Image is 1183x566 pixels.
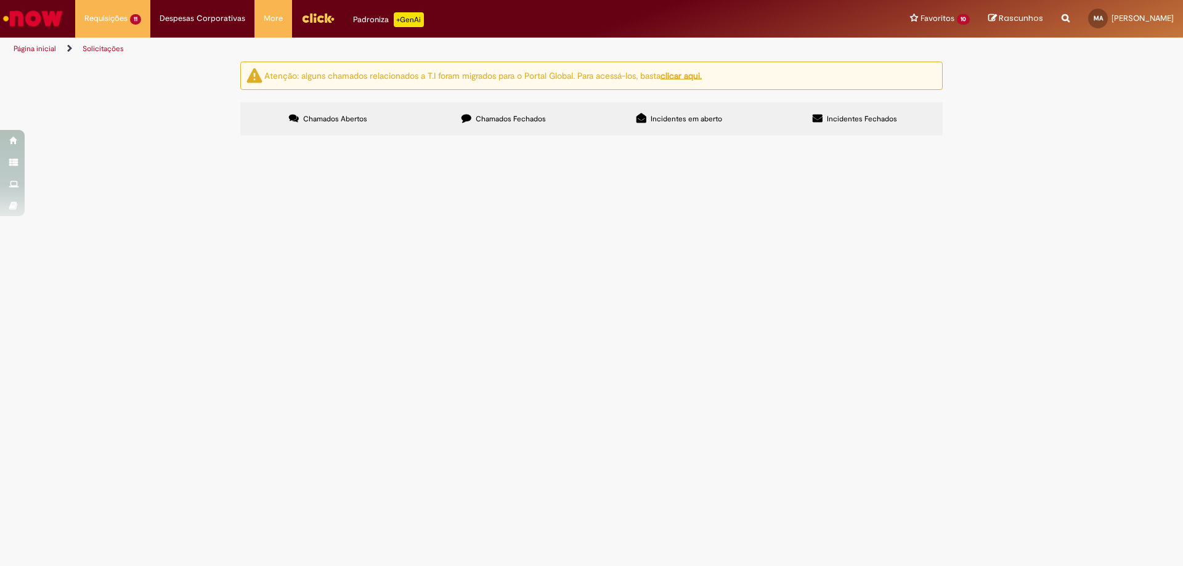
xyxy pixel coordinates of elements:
span: 11 [130,14,141,25]
span: Incidentes Fechados [827,114,897,124]
img: click_logo_yellow_360x200.png [301,9,335,27]
span: 10 [957,14,970,25]
p: +GenAi [394,12,424,27]
span: Chamados Abertos [303,114,367,124]
span: Chamados Fechados [476,114,546,124]
img: ServiceNow [1,6,65,31]
a: clicar aqui. [661,70,702,81]
a: Rascunhos [988,13,1043,25]
div: Padroniza [353,12,424,27]
ul: Trilhas de página [9,38,779,60]
span: Despesas Corporativas [160,12,245,25]
span: [PERSON_NAME] [1112,13,1174,23]
span: Requisições [84,12,128,25]
span: More [264,12,283,25]
a: Solicitações [83,44,124,54]
span: Incidentes em aberto [651,114,722,124]
span: MA [1094,14,1103,22]
a: Página inicial [14,44,56,54]
span: Rascunhos [999,12,1043,24]
span: Favoritos [921,12,954,25]
ng-bind-html: Atenção: alguns chamados relacionados a T.I foram migrados para o Portal Global. Para acessá-los,... [264,70,702,81]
